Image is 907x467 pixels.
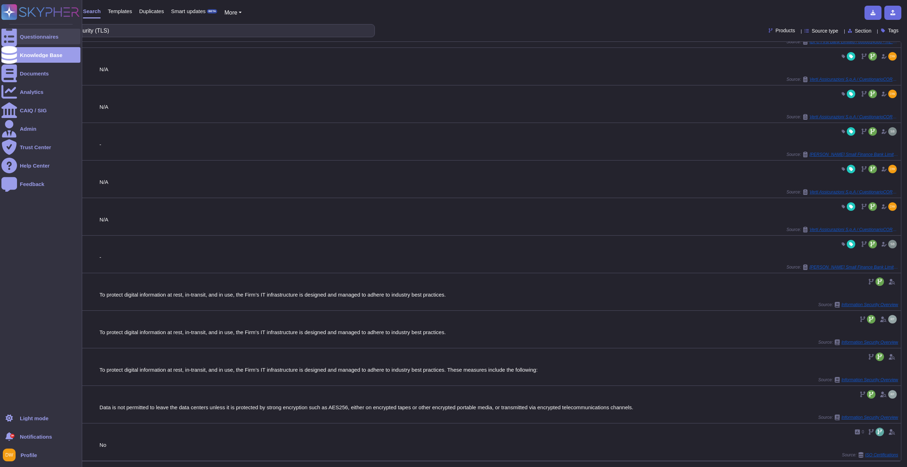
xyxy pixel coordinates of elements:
span: Information Security Overview [841,415,898,420]
div: Light mode [20,416,49,421]
span: Information Security Overview [841,340,898,344]
span: [PERSON_NAME] Small Finance Bank Limited / 0000015666 - FW: [PERSON_NAME] SFB - Vendor creation r... [810,265,898,269]
span: Verti Assicurazioni S.p.A / CuestionarioCORE ENG Skypher [810,77,898,81]
a: CAIQ / SIG [1,102,80,118]
div: To protect digital information at rest, in-transit, and in use, the Firm’s IT infrastructure is d... [100,367,898,372]
img: user [888,90,897,98]
span: Smart updates [171,9,206,14]
div: Documents [20,71,49,76]
div: - [100,142,898,147]
div: Knowledge Base [20,52,62,58]
span: Source: [787,227,898,232]
span: Source: [787,189,898,195]
div: Feedback [20,181,44,187]
span: Verti Assicurazioni S.p.A / CuestionarioCORE ENG Skypher [810,227,898,232]
span: Source: [818,377,898,383]
div: N/A [100,217,898,222]
a: Feedback [1,176,80,192]
img: user [888,240,897,248]
div: Trust Center [20,145,51,150]
div: BETA [207,9,217,13]
span: Duplicates [139,9,164,14]
span: Notifications [20,434,52,439]
div: N/A [100,67,898,72]
img: user [3,449,16,461]
div: To protect digital information at rest, in-transit, and in use, the Firm’s IT infrastructure is d... [100,292,898,297]
span: Verti Assicurazioni S.p.A / CuestionarioCORE ENG Skypher [810,115,898,119]
span: Source: [787,114,898,120]
div: Help Center [20,163,50,168]
span: Section [855,28,872,33]
img: user [888,390,897,399]
span: Information Security Overview [841,378,898,382]
div: N/A [100,179,898,185]
img: user [888,315,897,323]
div: CAIQ / SIG [20,108,47,113]
div: - [100,254,898,260]
span: Source: [842,452,898,458]
span: Products [776,28,795,33]
img: user [888,52,897,61]
input: Search a question or template... [28,24,367,37]
span: Templates [108,9,132,14]
span: Search [83,9,101,14]
a: Admin [1,121,80,136]
span: Source: [787,264,898,270]
button: More [224,9,242,17]
span: More [224,10,237,16]
span: ISO Certifications [865,453,898,457]
a: Documents [1,66,80,81]
div: Questionnaires [20,34,58,39]
a: Questionnaires [1,29,80,44]
div: To protect digital information at rest, in-transit, and in use, the Firm's IT infrastructure is d... [100,330,898,335]
span: Verti Assicurazioni S.p.A / CuestionarioCORE ENG Skypher [810,190,898,194]
a: Knowledge Base [1,47,80,63]
span: Source: [787,39,898,45]
span: Source: [818,415,898,420]
span: Profile [21,452,37,458]
span: Source: [818,339,898,345]
span: IDFC First Bank Limited / 0000014500 - RE: [EXT]McKinsey TPRM Form A [810,40,898,44]
div: Data is not permitted to leave the data centers unless it is protected by strong encryption such ... [100,405,898,410]
img: user [888,202,897,211]
span: Information Security Overview [841,303,898,307]
span: Source type [812,28,838,33]
span: Source: [787,77,898,82]
div: 9+ [10,434,15,438]
img: user [888,127,897,136]
span: Tags [888,28,898,33]
a: Trust Center [1,139,80,155]
span: Source: [787,152,898,157]
img: user [888,165,897,173]
button: user [1,447,21,463]
a: Analytics [1,84,80,100]
span: [PERSON_NAME] Small Finance Bank Limited / 0000015666 - FW: [PERSON_NAME] SFB - Vendor creation r... [810,152,898,157]
div: Analytics [20,89,44,95]
div: N/A [100,104,898,109]
div: Admin [20,126,36,131]
div: No [100,442,898,448]
span: Source: [818,302,898,308]
a: Help Center [1,158,80,173]
span: 0 [862,430,864,434]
